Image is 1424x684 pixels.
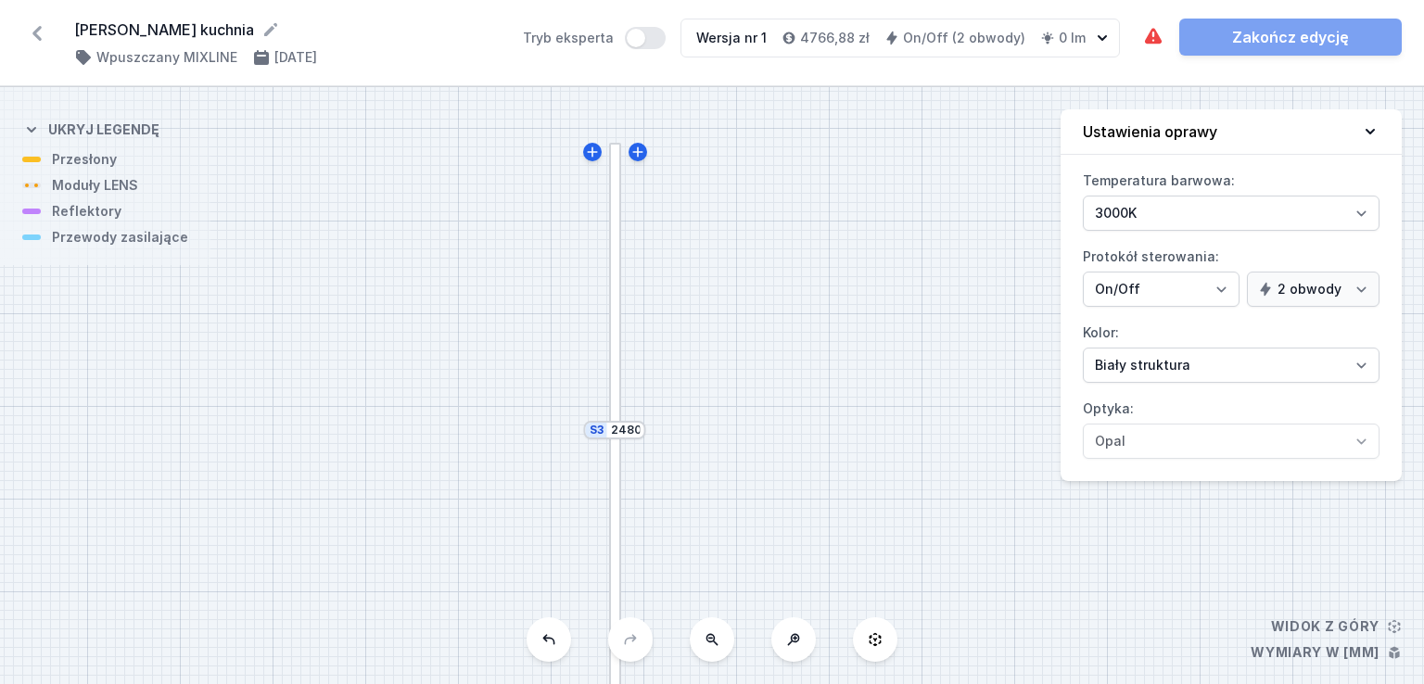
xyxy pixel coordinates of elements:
[1083,348,1379,383] select: Kolor:
[22,106,159,150] button: Ukryj legendę
[903,29,1025,47] h4: On/Off (2 obwody)
[1061,109,1402,155] button: Ustawienia oprawy
[1083,272,1240,307] select: Protokół sterowania:
[1083,318,1379,383] label: Kolor:
[1083,424,1379,459] select: Optyka:
[96,48,237,67] h4: Wpuszczany MIXLINE
[1083,166,1379,231] label: Temperatura barwowa:
[800,29,870,47] h4: 4766,88 zł
[1059,29,1086,47] h4: 0 lm
[274,48,317,67] h4: [DATE]
[625,27,666,49] button: Tryb eksperta
[696,29,767,47] div: Wersja nr 1
[523,27,666,49] label: Tryb eksperta
[611,423,641,437] input: Wymiar [mm]
[1083,120,1217,143] h4: Ustawienia oprawy
[1083,196,1379,231] select: Temperatura barwowa:
[48,120,159,139] h4: Ukryj legendę
[74,19,501,41] form: [PERSON_NAME] kuchnia
[261,20,280,39] button: Edytuj nazwę projektu
[1247,272,1379,307] select: Protokół sterowania:
[1083,394,1379,459] label: Optyka:
[680,19,1120,57] button: Wersja nr 14766,88 złOn/Off (2 obwody)0 lm
[1083,242,1379,307] label: Protokół sterowania:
